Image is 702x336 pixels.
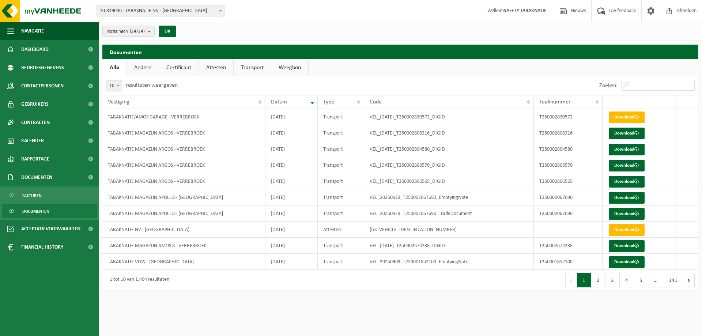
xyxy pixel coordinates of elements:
span: Navigatie [21,22,44,40]
button: 5 [634,273,648,287]
span: … [648,273,663,287]
td: VEL_[DATE]_T250002674238_DIGID [364,238,534,254]
span: Kalender [21,132,44,150]
button: Vestigingen(24/24) [102,26,155,37]
span: Vestiging [108,99,129,105]
a: Download [609,224,645,236]
a: Download [609,256,645,268]
td: Attesten [318,222,364,238]
td: [DATE] [265,173,318,189]
span: 10-819046 - TABAKNATIE NV - ANTWERPEN [97,6,224,16]
a: Download [609,128,645,139]
td: T250002674238 [534,238,602,254]
td: Transport [318,189,364,205]
count: (24/24) [130,29,145,34]
span: Gebruikers [21,95,49,113]
td: TABAKNATIE MAGAZIJN APOLLO - [GEOGRAPHIC_DATA] [102,189,265,205]
a: Download [609,160,645,171]
td: TABAKNATIE NV - [GEOGRAPHIC_DATA] [102,222,265,238]
button: Next [683,273,695,287]
td: [DATE] [265,205,318,222]
a: Attesten [199,59,233,76]
td: T250002806570 [534,157,602,173]
td: Transport [318,238,364,254]
span: Contactpersonen [21,77,64,95]
td: T250002804580 [534,141,602,157]
td: [DATE] [265,157,318,173]
a: Documenten [2,204,97,218]
td: VEL_[DATE]_T250002806570_DIGID [364,157,534,173]
a: Download [609,112,645,123]
td: T250002067690 [534,205,602,222]
span: Vestigingen [106,26,145,37]
a: Andere [127,59,159,76]
span: 10 [106,81,122,91]
td: VEL_[DATE]_T250002808316_DIGID [364,125,534,141]
td: VEL_20250923_T250002067690_TradeDocument [364,205,534,222]
td: T250002830572 [534,109,602,125]
span: Datum [271,99,287,105]
td: TABAKNATIE/AMOS GARAGE - VERREBROEK [102,109,265,125]
a: Facturen [2,188,97,202]
span: 10 [106,80,122,91]
td: T250002808316 [534,125,602,141]
td: Transport [318,141,364,157]
h2: Documenten [102,45,698,59]
td: VEL_[DATE]_T250002806569_DIGID [364,173,534,189]
button: OK [159,26,176,37]
td: [DATE] [265,141,318,157]
a: Download [609,176,645,188]
span: Type [323,99,334,105]
span: Acceptatievoorwaarden [21,220,80,238]
span: Code [370,99,382,105]
td: [US_VEHICLE_IDENTIFICATION_NUMBER] [364,222,534,238]
button: Previous [565,273,577,287]
label: resultaten weergeven [126,82,178,88]
td: VEL_[DATE]_T250002804580_DIGID [364,141,534,157]
td: T250001852100 [534,254,602,270]
a: Download [609,192,645,204]
td: Transport [318,173,364,189]
td: Transport [318,125,364,141]
span: Rapportage [21,150,49,168]
td: VEL_20250909_T250001852100_EmptyingNote [364,254,534,270]
span: Bedrijfsgegevens [21,58,64,77]
td: Transport [318,205,364,222]
td: [DATE] [265,109,318,125]
a: Alle [102,59,127,76]
label: Zoeken: [599,83,618,88]
td: Transport [318,254,364,270]
div: 1 tot 10 van 1,404 resultaten [106,273,169,287]
td: VEL_20250923_T250002067690_EmptyingNote [364,189,534,205]
td: [DATE] [265,189,318,205]
a: Download [609,144,645,155]
td: Transport [318,157,364,173]
td: [DATE] [265,238,318,254]
td: T250002806569 [534,173,602,189]
span: Facturen [22,189,42,203]
span: Contracten [21,113,50,132]
td: TABAKNATIE MAGAZIJN AMOS 8 - VERREBROEK [102,238,265,254]
span: Documenten [21,168,52,186]
td: [DATE] [265,125,318,141]
td: VEL_[DATE]_T250002830572_DIGID [364,109,534,125]
td: TABAKNATIE VDW - [GEOGRAPHIC_DATA] [102,254,265,270]
span: Documenten [22,204,49,218]
a: Weegbon [271,59,308,76]
td: TABAKNATIE MAGAZIJN ARGOS - VERREBROEK [102,125,265,141]
button: 1 [577,273,591,287]
button: 2 [591,273,605,287]
span: Financial History [21,238,63,256]
a: Transport [234,59,271,76]
td: [DATE] [265,254,318,270]
td: T250002067690 [534,189,602,205]
a: Certificaat [159,59,199,76]
button: 141 [663,273,683,287]
span: Taaknummer [539,99,571,105]
strong: SAFETY TABAKNATIE [504,8,547,14]
a: Download [609,208,645,220]
td: Transport [318,109,364,125]
td: TABAKNATIE MAGAZIJN APOLLO - [GEOGRAPHIC_DATA] [102,205,265,222]
td: [DATE] [265,222,318,238]
button: 4 [620,273,634,287]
